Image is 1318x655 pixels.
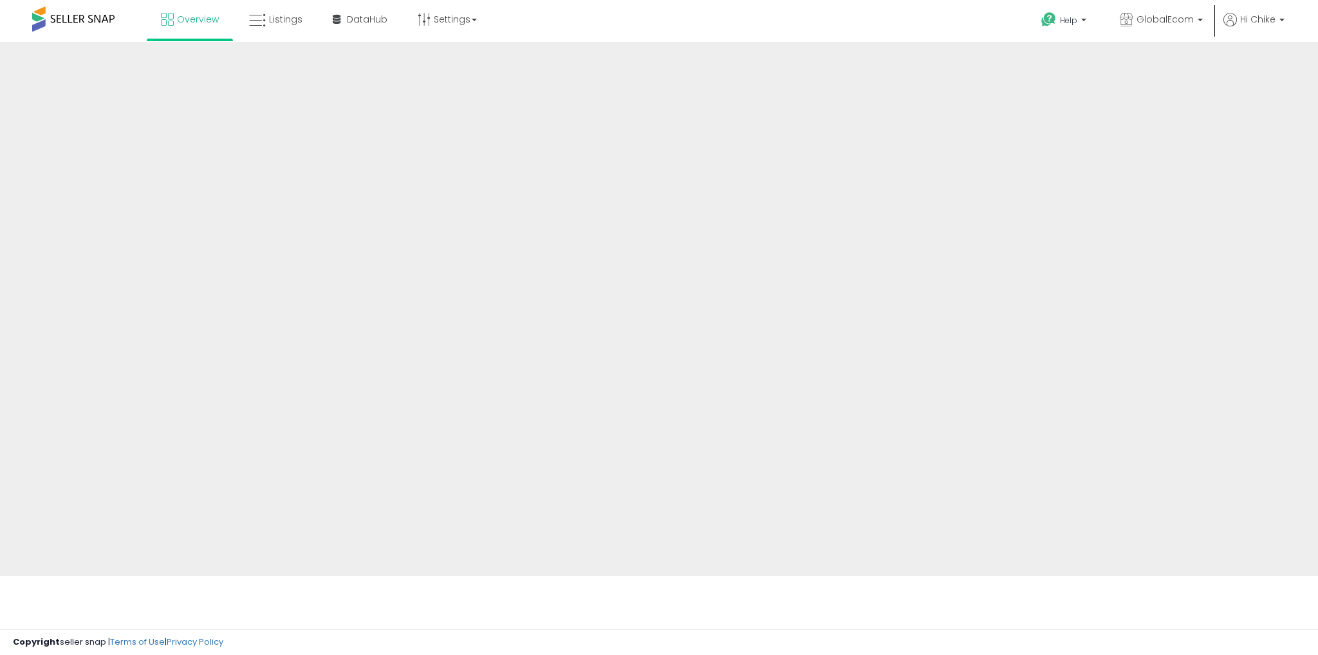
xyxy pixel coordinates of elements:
a: Help [1031,2,1099,42]
span: Help [1060,15,1077,26]
span: Listings [269,13,302,26]
span: Overview [177,13,219,26]
i: Get Help [1041,12,1057,28]
span: GlobalEcom [1137,13,1194,26]
span: DataHub [347,13,387,26]
span: Hi Chike [1240,13,1276,26]
a: Hi Chike [1223,13,1285,42]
